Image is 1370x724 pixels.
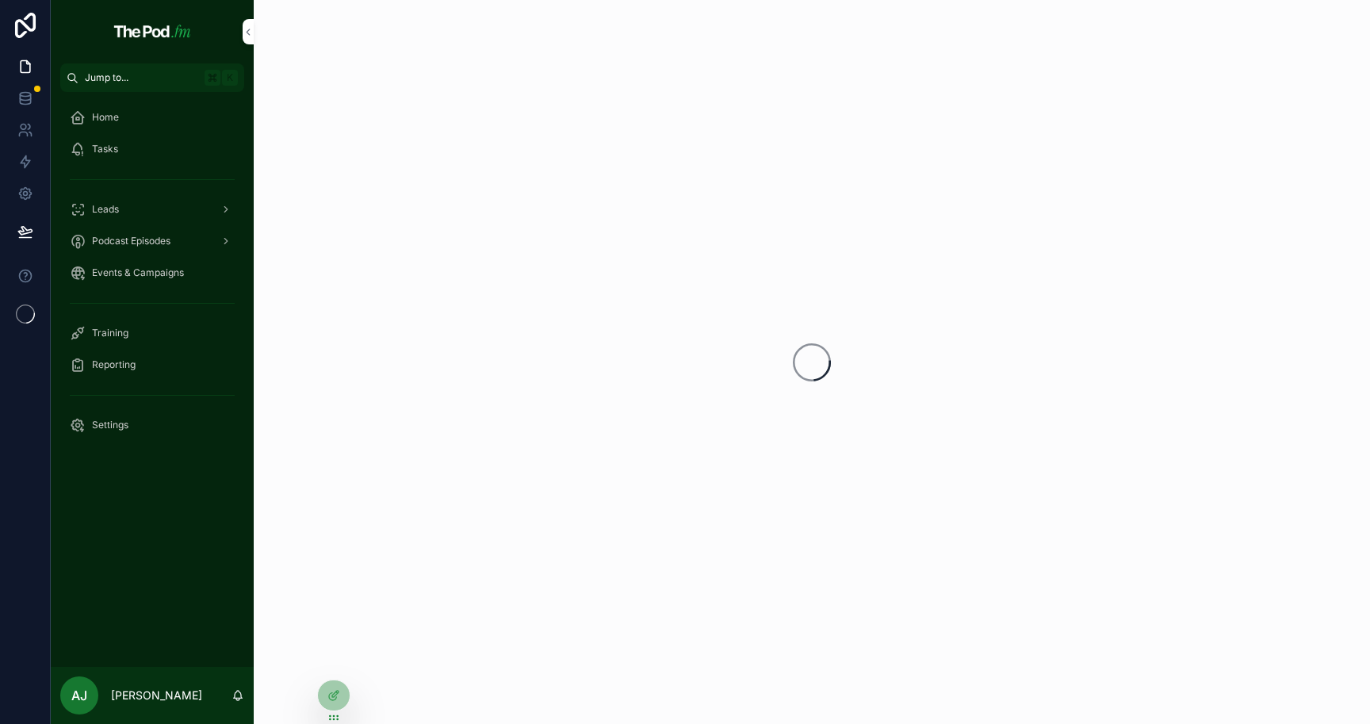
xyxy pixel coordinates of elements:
[60,63,244,92] button: Jump to...K
[60,135,244,163] a: Tasks
[111,688,202,703] p: [PERSON_NAME]
[60,103,244,132] a: Home
[60,259,244,287] a: Events & Campaigns
[92,358,136,371] span: Reporting
[60,411,244,439] a: Settings
[92,327,128,339] span: Training
[224,71,236,84] span: K
[60,227,244,255] a: Podcast Episodes
[51,92,254,460] div: scrollable content
[92,143,118,155] span: Tasks
[92,235,170,247] span: Podcast Episodes
[92,419,128,431] span: Settings
[60,195,244,224] a: Leads
[85,71,198,84] span: Jump to...
[109,19,194,44] img: App logo
[92,203,119,216] span: Leads
[60,319,244,347] a: Training
[92,266,184,279] span: Events & Campaigns
[60,351,244,379] a: Reporting
[92,111,119,124] span: Home
[71,686,87,705] span: AJ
